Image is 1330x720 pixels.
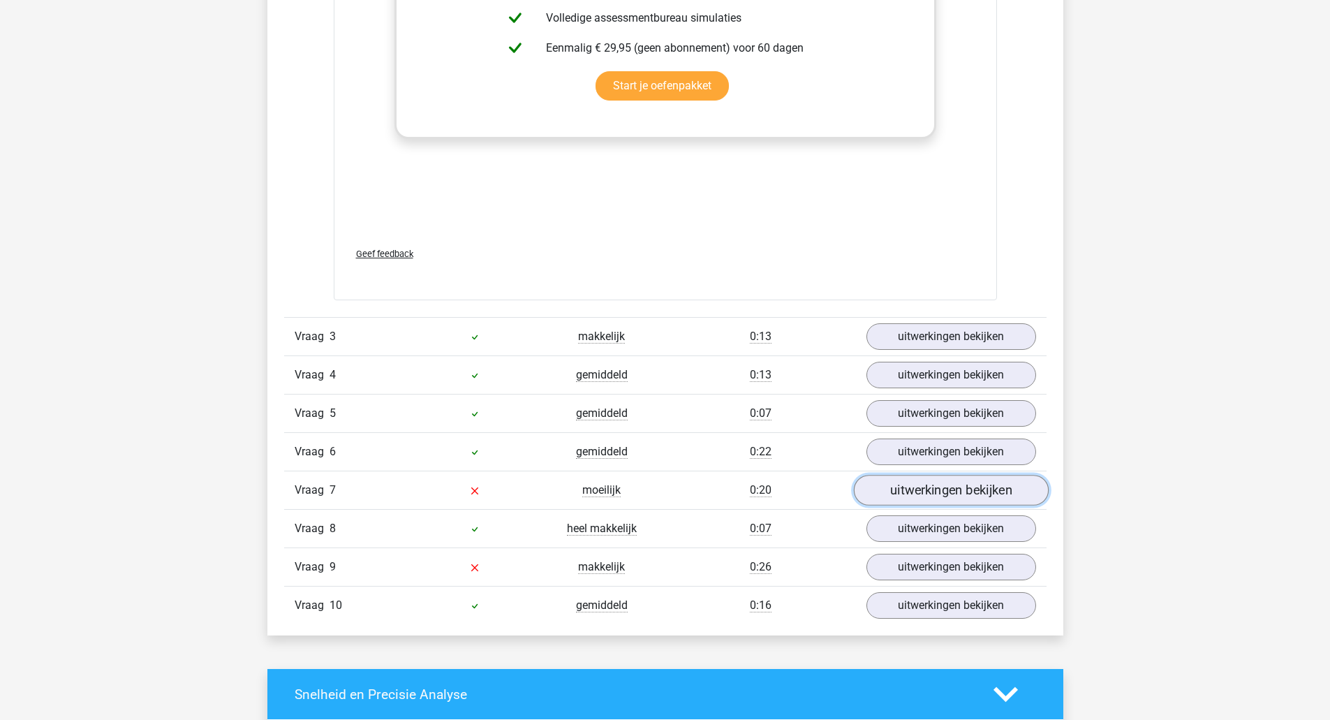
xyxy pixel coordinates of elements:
span: Vraag [295,328,330,345]
span: 4 [330,368,336,381]
span: 0:13 [750,368,771,382]
span: Vraag [295,443,330,460]
span: Vraag [295,367,330,383]
span: Vraag [295,405,330,422]
span: 10 [330,598,342,612]
a: uitwerkingen bekijken [866,439,1036,465]
h4: Snelheid en Precisie Analyse [295,686,973,703]
span: Vraag [295,597,330,614]
span: 9 [330,560,336,573]
a: uitwerkingen bekijken [866,515,1036,542]
a: uitwerkingen bekijken [866,362,1036,388]
span: 0:13 [750,330,771,344]
span: Vraag [295,559,330,575]
span: moeilijk [582,483,621,497]
span: 0:07 [750,522,771,536]
span: 8 [330,522,336,535]
span: gemiddeld [576,368,628,382]
span: 3 [330,330,336,343]
span: 0:20 [750,483,771,497]
a: uitwerkingen bekijken [866,554,1036,580]
a: uitwerkingen bekijken [866,400,1036,427]
span: 6 [330,445,336,458]
span: Vraag [295,482,330,499]
span: 0:16 [750,598,771,612]
span: makkelijk [578,330,625,344]
span: gemiddeld [576,406,628,420]
span: 7 [330,483,336,497]
span: 0:07 [750,406,771,420]
span: gemiddeld [576,598,628,612]
span: 0:26 [750,560,771,574]
a: uitwerkingen bekijken [866,592,1036,619]
span: Vraag [295,520,330,537]
span: 5 [330,406,336,420]
a: Start je oefenpakket [596,71,729,101]
span: gemiddeld [576,445,628,459]
a: uitwerkingen bekijken [866,323,1036,350]
span: heel makkelijk [567,522,637,536]
span: Geef feedback [356,249,413,259]
span: 0:22 [750,445,771,459]
span: makkelijk [578,560,625,574]
a: uitwerkingen bekijken [853,475,1048,506]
